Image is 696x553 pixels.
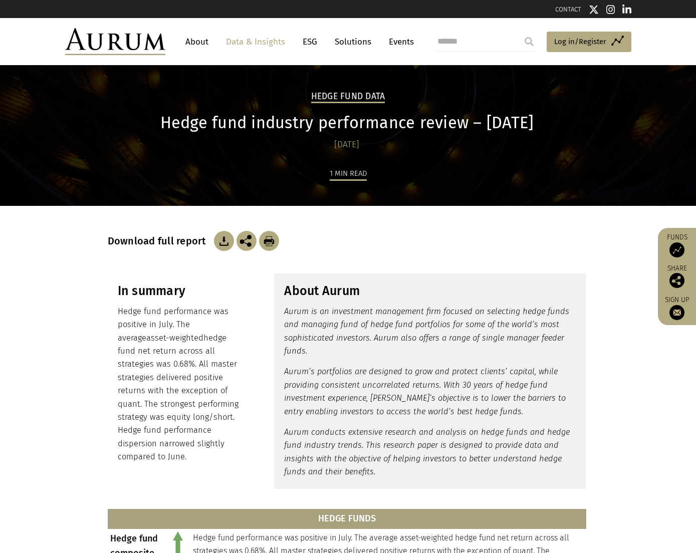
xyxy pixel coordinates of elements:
[663,233,691,257] a: Funds
[589,5,599,15] img: Twitter icon
[284,284,576,299] h3: About Aurum
[237,231,257,251] img: Share this post
[214,231,234,251] img: Download Article
[547,32,631,53] a: Log in/Register
[221,33,290,51] a: Data & Insights
[622,5,631,15] img: Linkedin icon
[554,36,606,48] span: Log in/Register
[669,305,684,320] img: Sign up to our newsletter
[284,367,566,416] em: Aurum’s portfolios are designed to grow and protect clients’ capital, while providing consistent ...
[519,32,539,52] input: Submit
[259,231,279,251] img: Download Article
[108,235,211,247] h3: Download full report
[555,6,581,13] a: CONTACT
[384,33,414,51] a: Events
[284,427,570,476] em: Aurum conducts extensive research and analysis on hedge funds and hedge fund industry trends. Thi...
[663,296,691,320] a: Sign up
[669,242,684,257] img: Access Funds
[65,28,165,55] img: Aurum
[311,91,385,103] h2: Hedge Fund Data
[663,265,691,288] div: Share
[180,33,213,51] a: About
[606,5,615,15] img: Instagram icon
[118,284,243,299] h3: In summary
[108,113,586,133] h1: Hedge fund industry performance review – [DATE]
[330,33,376,51] a: Solutions
[108,138,586,152] div: [DATE]
[284,307,569,356] em: Aurum is an investment management firm focused on selecting hedge funds and managing fund of hedg...
[118,305,243,464] p: Hedge fund performance was positive in July. The average hedge fund net return across all strateg...
[330,167,367,181] div: 1 min read
[108,509,586,529] th: HEDGE FUNDS
[298,33,322,51] a: ESG
[146,333,203,343] span: asset-weighted
[669,273,684,288] img: Share this post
